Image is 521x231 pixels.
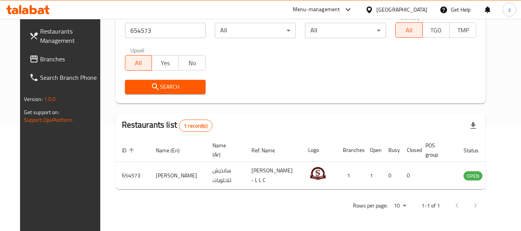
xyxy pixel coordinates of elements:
td: 654573 [116,162,150,189]
span: Get support on: [24,107,59,117]
span: Search [131,82,200,92]
div: Menu-management [293,5,340,14]
span: z [508,5,511,14]
span: Branches [40,54,101,64]
p: Rows per page: [353,201,388,211]
button: All [395,22,423,38]
td: [PERSON_NAME] - L L C [245,162,302,189]
span: TGO [426,25,447,36]
span: Ref. Name [251,146,285,155]
span: ID [122,146,137,155]
span: OPEN [464,172,482,180]
th: Closed [401,138,419,162]
button: TMP [449,22,477,38]
label: Delivery [401,15,420,20]
button: All [125,55,152,71]
button: No [179,55,206,71]
th: Busy [382,138,401,162]
span: Status [464,146,489,155]
td: 1 [364,162,382,189]
span: All [399,25,420,36]
span: No [182,57,203,69]
div: Export file [464,116,482,135]
span: TMP [453,25,474,36]
img: Sandesh Sweets [308,164,327,184]
div: All [215,23,296,38]
a: Search Branch Phone [23,68,107,87]
td: 0 [401,162,419,189]
span: 1.0.0 [44,94,56,104]
td: 0 [382,162,401,189]
th: Branches [337,138,364,162]
a: Restaurants Management [23,22,107,50]
input: Search for restaurant name or ID.. [125,23,206,38]
span: 1 record(s) [179,122,212,130]
td: 1 [337,162,364,189]
button: TGO [422,22,450,38]
div: OPEN [464,171,482,180]
button: Yes [152,55,179,71]
span: POS group [425,141,448,159]
span: Restaurants Management [40,27,101,45]
span: Name (En) [156,146,190,155]
span: Version: [24,94,43,104]
td: [PERSON_NAME] [150,162,206,189]
div: [GEOGRAPHIC_DATA] [376,5,427,14]
button: Search [125,80,206,94]
span: Yes [155,57,176,69]
td: سانديش للحلويات [206,162,245,189]
th: Logo [302,138,337,162]
span: Name (Ar) [212,141,236,159]
span: All [128,57,149,69]
div: Rows per page: [391,200,409,212]
a: Support.OpsPlatform [24,115,73,125]
label: Upsell [130,47,145,53]
div: All [305,23,386,38]
a: Branches [23,50,107,68]
th: Open [364,138,382,162]
span: Search Branch Phone [40,73,101,82]
p: 1-1 of 1 [422,201,440,211]
h2: Restaurants list [122,119,212,132]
